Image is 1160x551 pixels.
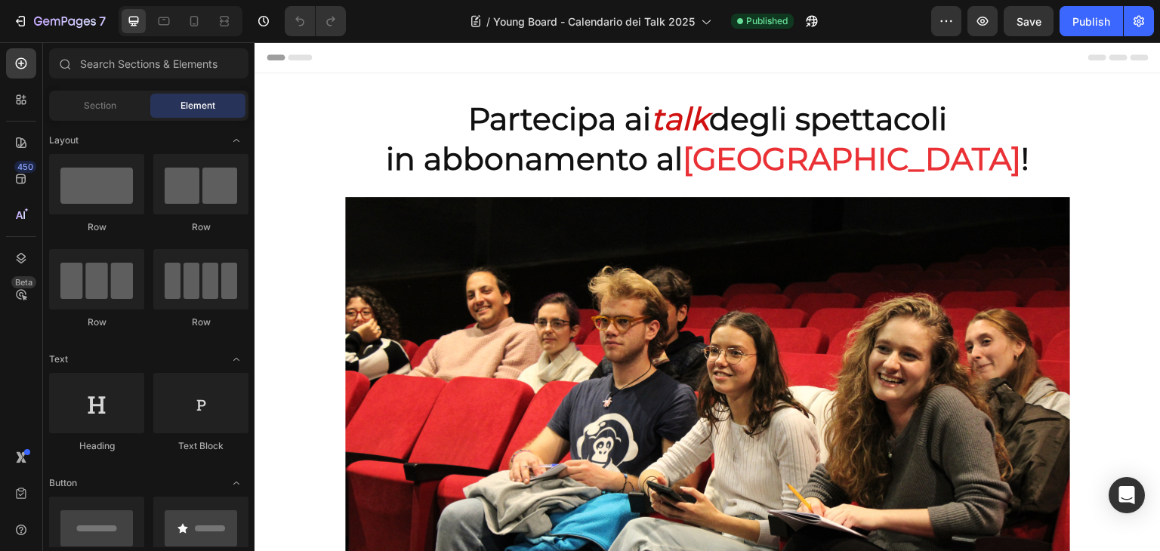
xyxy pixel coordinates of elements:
span: Text [49,352,68,366]
span: Section [84,99,116,112]
i: talk [396,57,455,95]
div: Undo/Redo [285,6,346,36]
iframe: Design area [255,42,1160,551]
span: Toggle open [224,128,248,152]
p: 7 [99,12,106,30]
div: Row [153,220,248,234]
span: Toggle open [224,471,248,495]
span: Toggle open [224,347,248,371]
span: Button [49,476,77,490]
div: Row [49,220,144,234]
span: degli spettacoli [455,57,693,95]
div: Heading [49,439,144,453]
span: Layout [49,134,79,147]
span: [GEOGRAPHIC_DATA] [428,97,767,135]
div: Publish [1072,14,1110,29]
div: Beta [11,276,36,288]
div: 450 [14,161,36,173]
span: Published [746,14,788,28]
div: Text Block [153,439,248,453]
div: Row [153,316,248,329]
span: Save [1017,15,1041,28]
input: Search Sections & Elements [49,48,248,78]
span: Element [180,99,215,112]
div: Open Intercom Messenger [1109,477,1145,513]
span: in abbonamento al [131,97,428,135]
button: Save [1004,6,1054,36]
button: 7 [6,6,113,36]
span: Young Board - Calendario dei Talk 2025 [493,14,695,29]
div: Row [49,316,144,329]
button: Publish [1060,6,1123,36]
span: / [486,14,490,29]
span: ! [767,97,776,135]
